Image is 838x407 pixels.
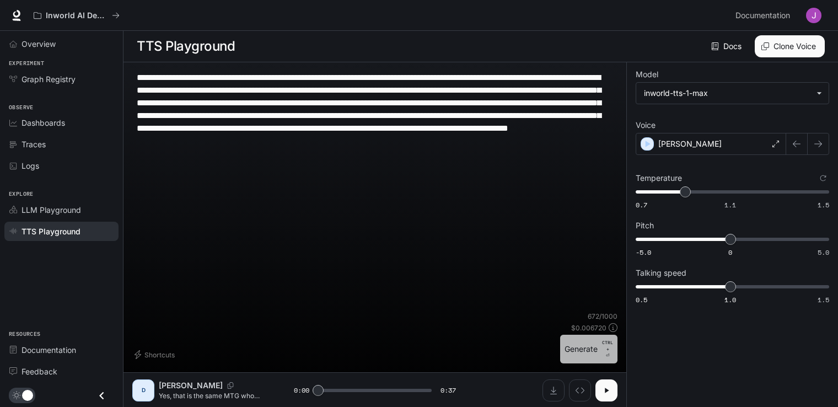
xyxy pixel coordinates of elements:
[636,222,654,229] p: Pitch
[22,38,56,50] span: Overview
[159,380,223,391] p: [PERSON_NAME]
[755,35,825,57] button: Clone Voice
[636,248,651,257] span: -5.0
[4,135,119,154] a: Traces
[22,344,76,356] span: Documentation
[294,385,309,396] span: 0:00
[636,200,647,210] span: 0.7
[132,346,179,363] button: Shortcuts
[817,172,829,184] button: Reset to default
[46,11,108,20] p: Inworld AI Demos
[602,339,613,359] p: ⏎
[731,4,798,26] a: Documentation
[4,362,119,381] a: Feedback
[803,4,825,26] button: User avatar
[4,156,119,175] a: Logs
[636,121,656,129] p: Voice
[644,88,811,99] div: inworld-tts-1-max
[735,9,790,23] span: Documentation
[636,71,658,78] p: Model
[542,379,565,401] button: Download audio
[89,384,114,407] button: Close drawer
[22,389,33,401] span: Dark mode toggle
[636,295,647,304] span: 0.5
[818,295,829,304] span: 1.5
[159,391,267,400] p: Yes, that is the same MTG who thinks [DEMOGRAPHIC_DATA] have space lasers and people can control ...
[22,117,65,128] span: Dashboards
[602,339,613,352] p: CTRL +
[223,382,238,389] button: Copy Voice ID
[137,35,235,57] h1: TTS Playground
[571,323,606,333] p: $ 0.006720
[818,200,829,210] span: 1.5
[658,138,722,149] p: [PERSON_NAME]
[135,382,152,399] div: D
[22,73,76,85] span: Graph Registry
[636,83,829,104] div: inworld-tts-1-max
[818,248,829,257] span: 5.0
[569,379,591,401] button: Inspect
[22,138,46,150] span: Traces
[29,4,125,26] button: All workspaces
[4,200,119,219] a: LLM Playground
[22,204,81,216] span: LLM Playground
[724,295,736,304] span: 1.0
[22,160,39,172] span: Logs
[636,269,686,277] p: Talking speed
[636,174,682,182] p: Temperature
[4,222,119,241] a: TTS Playground
[4,340,119,360] a: Documentation
[806,8,821,23] img: User avatar
[4,113,119,132] a: Dashboards
[724,200,736,210] span: 1.1
[588,312,617,321] p: 672 / 1000
[22,226,80,237] span: TTS Playground
[4,34,119,53] a: Overview
[728,248,732,257] span: 0
[709,35,746,57] a: Docs
[22,366,57,377] span: Feedback
[4,69,119,89] a: Graph Registry
[560,335,617,363] button: GenerateCTRL +⏎
[441,385,456,396] span: 0:37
